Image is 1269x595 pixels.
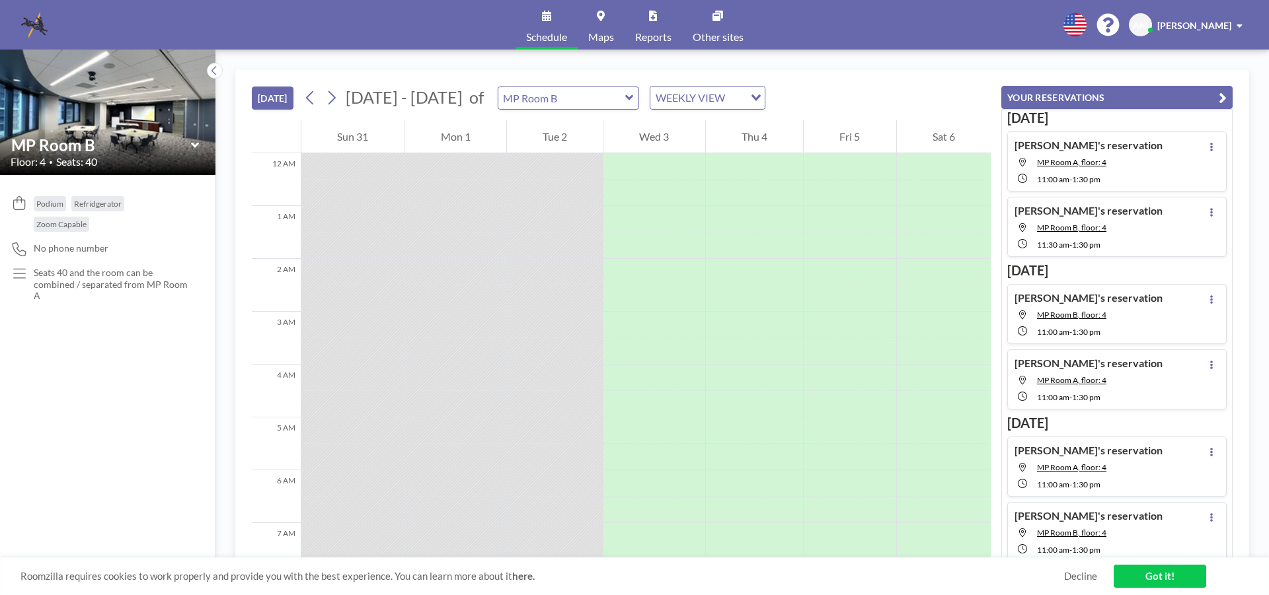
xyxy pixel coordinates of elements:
span: No phone number [34,242,108,254]
span: MP Room A, floor: 4 [1037,375,1106,385]
span: 1:30 PM [1072,479,1100,489]
div: 2 AM [252,259,301,312]
div: 1 AM [252,206,301,259]
span: MP Room B, floor: 4 [1037,528,1106,538]
div: 7 AM [252,523,301,576]
span: [DATE] - [DATE] [346,87,463,107]
span: 1:30 PM [1072,327,1100,337]
span: Schedule [526,32,567,42]
div: 5 AM [252,417,301,470]
span: Zoom Capable [36,219,87,229]
div: Search for option [650,87,765,109]
div: Fri 5 [804,120,896,153]
span: AM [1133,19,1148,31]
span: MP Room B, floor: 4 [1037,310,1106,320]
span: [PERSON_NAME] [1157,20,1231,31]
h4: [PERSON_NAME]'s reservation [1015,509,1163,522]
span: Seats: 40 [56,155,97,168]
span: 11:00 AM [1037,327,1069,337]
span: - [1069,545,1072,555]
p: Seats 40 and the room can be combined / separated from MP Room A [34,267,189,302]
span: - [1069,174,1072,184]
span: WEEKLY VIEW [653,89,728,106]
span: 11:00 AM [1037,545,1069,555]
div: 12 AM [252,153,301,206]
input: MP Room B [11,135,191,155]
span: - [1069,392,1072,402]
span: Reports [635,32,672,42]
button: [DATE] [252,87,293,110]
span: - [1069,327,1072,337]
span: Other sites [693,32,744,42]
span: - [1069,240,1072,250]
a: here. [512,570,535,582]
span: 1:30 PM [1072,545,1100,555]
div: Thu 4 [706,120,803,153]
h3: [DATE] [1007,110,1227,126]
h3: [DATE] [1007,415,1227,431]
div: Sun 31 [301,120,404,153]
span: 1:30 PM [1072,240,1100,250]
span: of [469,87,484,108]
span: 1:30 PM [1072,174,1100,184]
span: Roomzilla requires cookies to work properly and provide you with the best experience. You can lea... [20,570,1064,582]
span: 1:30 PM [1072,392,1100,402]
div: Tue 2 [507,120,603,153]
span: 11:00 AM [1037,174,1069,184]
span: Refridgerator [74,199,122,209]
h4: [PERSON_NAME]'s reservation [1015,444,1163,457]
span: - [1069,479,1072,489]
span: MP Room A, floor: 4 [1037,157,1106,167]
div: Mon 1 [404,120,506,153]
span: MP Room B, floor: 4 [1037,223,1106,232]
input: MP Room B [498,87,625,109]
span: Maps [588,32,614,42]
h4: [PERSON_NAME]'s reservation [1015,139,1163,152]
div: Wed 3 [603,120,705,153]
div: 4 AM [252,365,301,417]
h4: [PERSON_NAME]'s reservation [1015,291,1163,304]
span: • [49,158,53,166]
a: Got it! [1114,565,1206,588]
span: 11:00 AM [1037,479,1069,489]
span: 11:00 AM [1037,392,1069,402]
span: Podium [36,199,63,209]
div: 3 AM [252,312,301,365]
h4: [PERSON_NAME]'s reservation [1015,357,1163,370]
h3: [DATE] [1007,262,1227,279]
img: organization-logo [21,12,48,38]
button: YOUR RESERVATIONS [1001,86,1233,109]
span: Floor: 4 [11,155,46,168]
span: 11:30 AM [1037,240,1069,250]
h4: [PERSON_NAME]'s reservation [1015,204,1163,217]
div: Sat 6 [897,120,991,153]
div: 6 AM [252,470,301,523]
a: Decline [1064,570,1097,582]
span: MP Room A, floor: 4 [1037,462,1106,472]
input: Search for option [729,89,743,106]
